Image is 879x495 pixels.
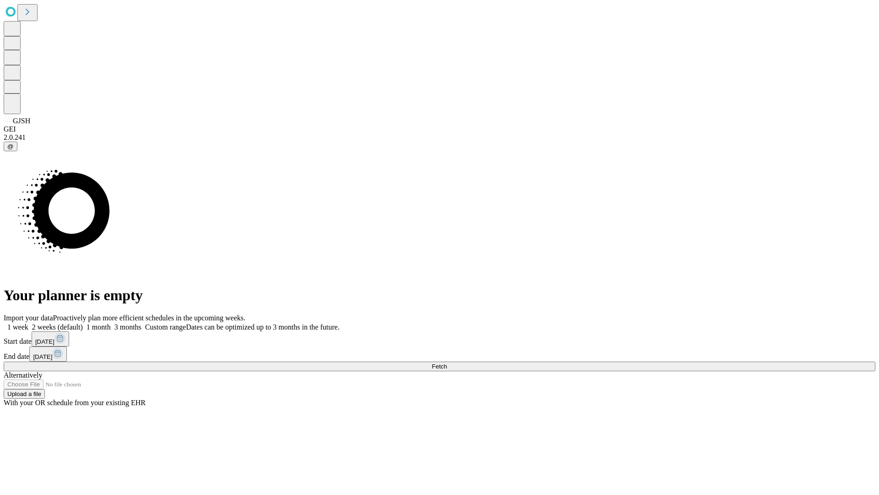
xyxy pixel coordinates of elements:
span: Custom range [145,323,186,331]
span: GJSH [13,117,30,125]
span: Proactively plan more efficient schedules in the upcoming weeks. [53,314,245,322]
div: End date [4,346,875,362]
span: Alternatively [4,371,42,379]
span: @ [7,143,14,150]
button: Fetch [4,362,875,371]
button: @ [4,142,17,151]
span: 1 week [7,323,28,331]
button: Upload a file [4,389,45,399]
span: Import your data [4,314,53,322]
span: 1 month [87,323,111,331]
span: Fetch [432,363,447,370]
span: 3 months [114,323,141,331]
button: [DATE] [32,331,69,346]
div: Start date [4,331,875,346]
div: GEI [4,125,875,133]
span: Dates can be optimized up to 3 months in the future. [186,323,339,331]
h1: Your planner is empty [4,287,875,304]
span: With your OR schedule from your existing EHR [4,399,146,407]
button: [DATE] [29,346,67,362]
span: 2 weeks (default) [32,323,83,331]
span: [DATE] [33,353,52,360]
div: 2.0.241 [4,133,875,142]
span: [DATE] [35,338,54,345]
